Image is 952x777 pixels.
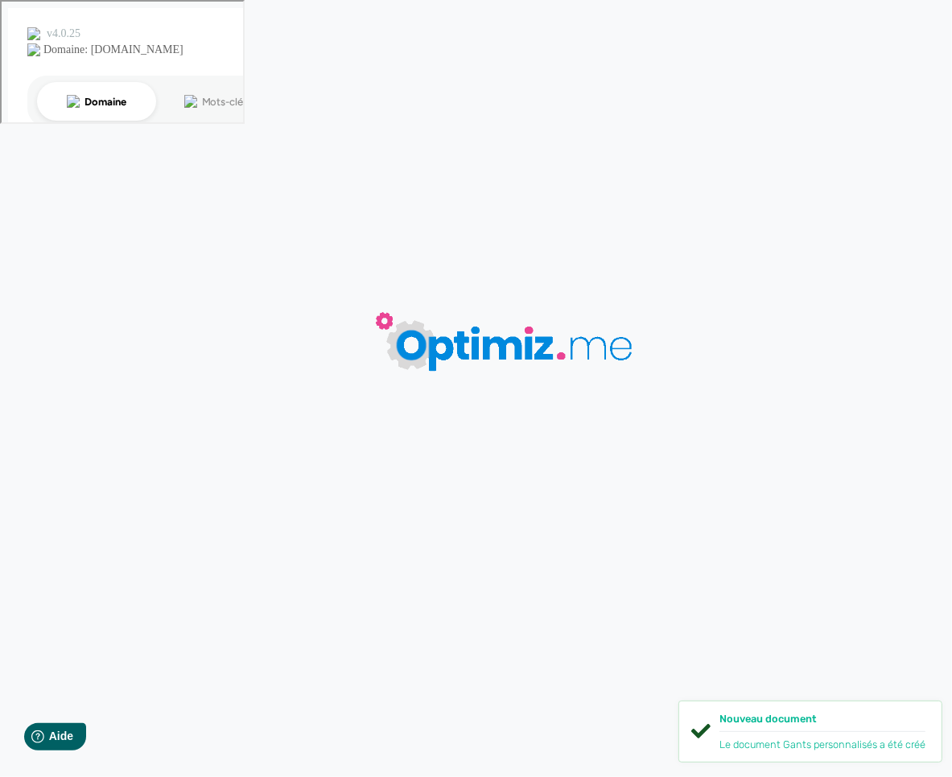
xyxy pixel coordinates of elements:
div: Mots-clés [200,95,246,105]
img: tab_domain_overview_orange.svg [65,93,78,106]
img: loader-big-blue.gif [333,272,695,408]
div: Domaine [83,95,124,105]
img: logo_orange.svg [26,26,39,39]
img: tab_keywords_by_traffic_grey.svg [183,93,196,106]
div: Nouveau document [719,711,925,732]
div: Le document Gants personnalisés a été créé [719,737,925,752]
img: website_grey.svg [26,42,39,55]
div: v 4.0.25 [45,26,79,39]
div: Domaine: [DOMAIN_NAME] [42,42,182,55]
